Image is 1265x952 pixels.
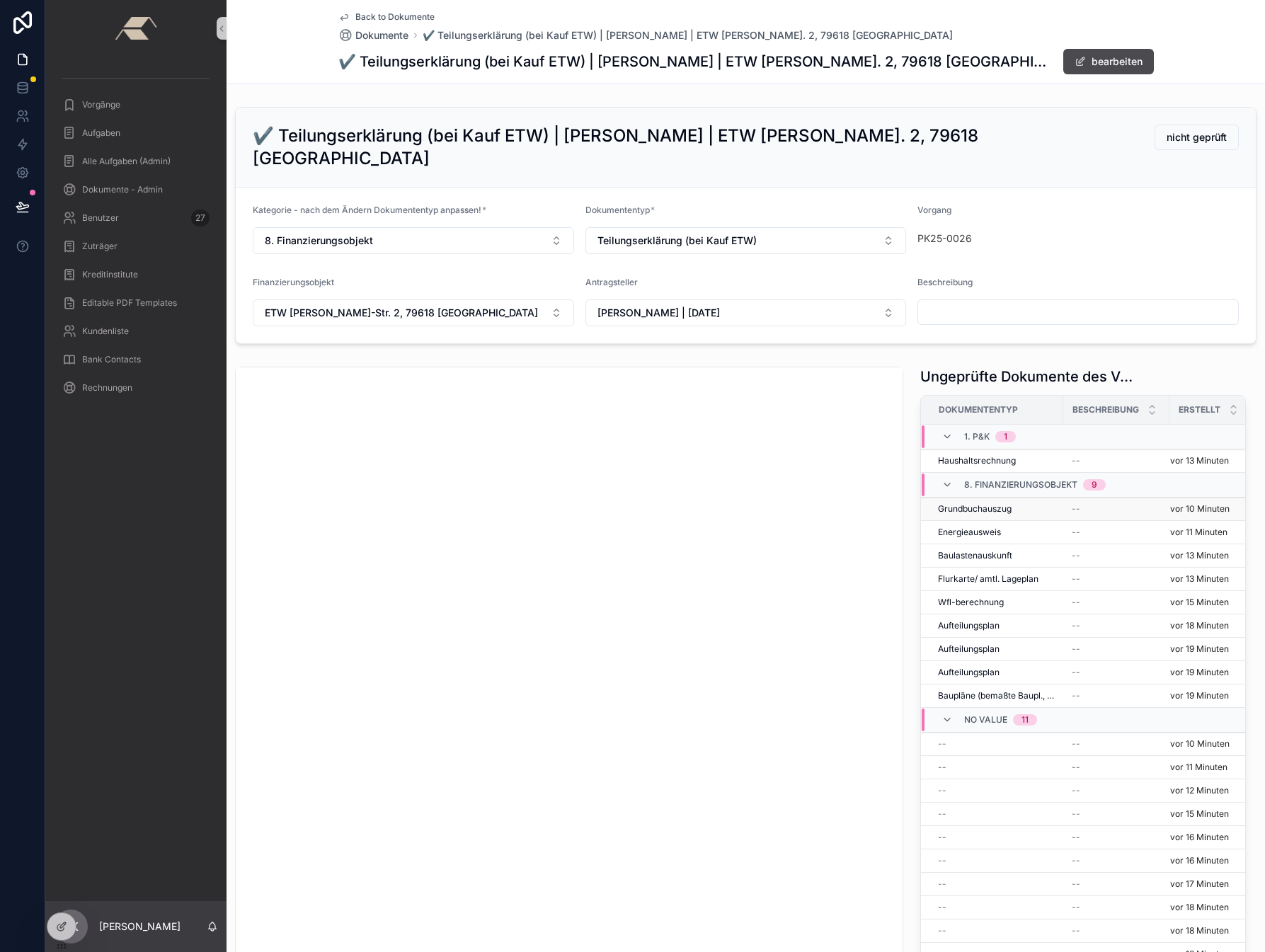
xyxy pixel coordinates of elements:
span: Beschreibung [917,277,973,287]
span: Rechnungen [82,382,132,394]
a: -- [938,878,1055,890]
p: vor 19 Minuten [1170,643,1229,655]
span: Energieausweis [938,527,1001,538]
a: -- [938,925,1055,936]
a: -- [1072,643,1161,655]
a: -- [1072,573,1161,585]
a: -- [938,832,1055,843]
a: -- [938,855,1055,866]
a: vor 18 Minuten [1170,620,1259,631]
a: Flurkarte/ amtl. Lageplan [938,573,1055,585]
span: Kategorie - nach dem Ändern Dokumententyp anpassen! [253,205,481,215]
a: vor 15 Minuten [1170,597,1259,608]
div: 27 [191,210,210,226]
a: Baupläne (bemaßte Baupl., Querschn., Ansichten) [938,690,1055,701]
p: vor 11 Minuten [1170,527,1227,538]
a: -- [1072,762,1161,773]
span: Finanzierungsobjekt [253,277,334,287]
p: [PERSON_NAME] [99,919,181,934]
div: 9 [1092,479,1097,491]
span: 8. Finanzierungsobjekt [964,479,1077,491]
span: No value [964,714,1007,726]
p: vor 15 Minuten [1170,597,1229,608]
a: vor 10 Minuten [1170,738,1259,750]
a: -- [1072,455,1161,466]
span: Dokumente [355,28,408,42]
p: vor 19 Minuten [1170,690,1229,701]
a: -- [1072,832,1161,843]
span: Vorgang [917,205,951,215]
span: Kundenliste [82,326,129,337]
span: -- [1072,643,1080,655]
a: Dokumente - Admin [54,177,218,202]
a: Aufteilungsplan [938,620,1055,631]
span: -- [1072,762,1080,773]
a: -- [1072,503,1161,515]
span: -- [1072,690,1080,701]
span: Wfl-berechnung [938,597,1004,608]
p: vor 16 Minuten [1170,855,1229,866]
span: Back to Dokumente [355,11,435,23]
div: 11 [1021,714,1029,726]
a: -- [938,762,1055,773]
span: 1. P&K [964,431,990,442]
a: vor 19 Minuten [1170,690,1259,701]
p: vor 13 Minuten [1170,550,1229,561]
a: vor 18 Minuten [1170,902,1259,913]
span: Dokumente - Admin [82,184,163,195]
span: -- [1072,620,1080,631]
a: vor 12 Minuten [1170,785,1259,796]
span: -- [938,925,946,936]
span: -- [1072,808,1080,820]
a: -- [1072,925,1161,936]
a: Benutzer27 [54,205,218,231]
a: Vorgänge [54,92,218,117]
a: vor 17 Minuten [1170,878,1259,890]
span: -- [1072,785,1080,796]
a: -- [1072,878,1161,890]
span: -- [1072,832,1080,843]
p: vor 13 Minuten [1170,573,1229,585]
a: -- [1072,902,1161,913]
span: Vorgänge [82,99,120,110]
span: Grundbuchauszug [938,503,1012,515]
p: vor 10 Minuten [1170,738,1230,750]
span: Alle Aufgaben (Admin) [82,156,171,167]
button: bearbeiten [1063,49,1154,74]
span: Bank Contacts [82,354,141,365]
a: -- [938,902,1055,913]
a: vor 16 Minuten [1170,832,1259,843]
span: -- [938,902,946,913]
span: -- [938,785,946,796]
a: Aufgaben [54,120,218,146]
span: -- [1072,667,1080,678]
a: vor 10 Minuten [1170,503,1259,515]
span: Aufteilungsplan [938,643,1000,655]
p: vor 11 Minuten [1170,762,1227,773]
p: vor 18 Minuten [1170,925,1229,936]
span: ETW [PERSON_NAME]-Str. 2, 79618 [GEOGRAPHIC_DATA] [265,306,538,320]
span: -- [1072,455,1080,466]
a: -- [1072,597,1161,608]
span: Aufteilungsplan [938,667,1000,678]
a: -- [1072,667,1161,678]
a: Kundenliste [54,319,218,344]
a: ✔️ Teilungserklärung (bei Kauf ETW) | [PERSON_NAME] | ETW [PERSON_NAME]. 2, 79618 [GEOGRAPHIC_DATA] [423,28,953,42]
span: -- [938,762,946,773]
p: vor 18 Minuten [1170,902,1229,913]
a: vor 13 Minuten [1170,455,1259,466]
span: -- [938,855,946,866]
span: -- [938,832,946,843]
a: -- [1072,550,1161,561]
a: vor 11 Minuten [1170,762,1259,773]
span: Antragsteller [585,277,638,287]
span: [PERSON_NAME] | [DATE] [597,306,720,320]
a: PK25-0026 [917,231,972,246]
span: -- [1072,597,1080,608]
p: vor 19 Minuten [1170,667,1229,678]
a: vor 11 Minuten [1170,527,1259,538]
a: Baulastenauskunft [938,550,1055,561]
a: Wfl-berechnung [938,597,1055,608]
span: Benutzer [82,212,119,224]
